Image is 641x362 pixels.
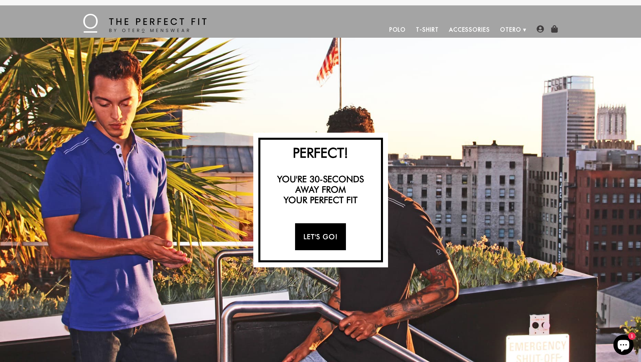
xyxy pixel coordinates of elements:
[264,144,378,161] h2: Perfect!
[411,22,444,38] a: T-Shirt
[444,22,495,38] a: Accessories
[295,223,346,250] a: Let's Go!
[537,25,544,33] img: user-account-icon.png
[384,22,411,38] a: Polo
[551,25,558,33] img: shopping-bag-icon.png
[83,14,206,33] img: The Perfect Fit - by Otero Menswear - Logo
[495,22,526,38] a: Otero
[611,335,636,357] inbox-online-store-chat: Shopify online store chat
[264,174,378,205] h3: You're 30-seconds away from your perfect fit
